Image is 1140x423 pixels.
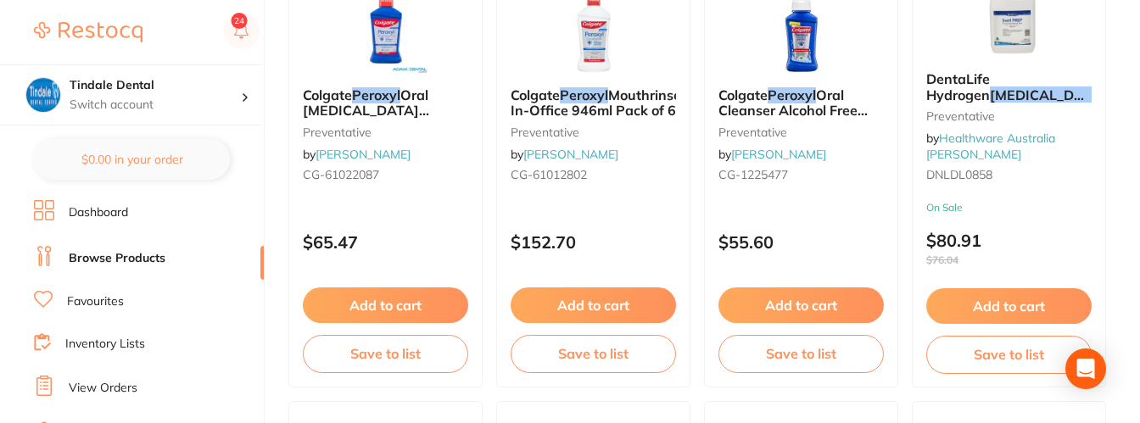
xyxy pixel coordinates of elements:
[718,167,788,182] span: CG-1225477
[67,293,124,310] a: Favourites
[731,147,826,162] a: [PERSON_NAME]
[926,231,1092,266] p: $80.91
[718,86,768,103] span: Colgate
[65,336,145,353] a: Inventory Lists
[303,167,379,182] span: CG-61022087
[768,86,816,103] em: Peroxyl
[303,87,468,119] b: Colgate Peroxyl Oral Mouth Rinse Mouthwash 6 x 473ml
[303,147,411,162] span: by
[926,70,990,103] span: DentaLife Hydrogen
[926,254,1092,266] span: $76.04
[511,125,676,139] small: preventative
[1065,348,1106,389] div: Open Intercom Messenger
[303,86,352,103] span: Colgate
[718,86,868,135] span: Oral Cleanser Alcohol Free Mint 236ml x 6
[560,86,608,103] em: Peroxyl
[303,86,447,135] span: Oral [MEDICAL_DATA] Mouthwash 6 x 473ml
[34,139,230,180] button: $0.00 in your order
[926,167,992,182] span: DNLDL0858
[718,87,884,119] b: Colgate Peroxyl Oral Cleanser Alcohol Free Mint 236ml x 6
[926,109,1092,123] small: Preventative
[926,288,1092,324] button: Add to cart
[511,147,618,162] span: by
[303,335,468,372] button: Save to list
[69,204,128,221] a: Dashboard
[303,125,468,139] small: preventative
[352,86,400,103] em: Peroxyl
[511,86,681,119] span: Mouthrinse In-Office 946ml Pack of 6
[926,131,1055,161] a: Healthware Australia [PERSON_NAME]
[69,250,165,267] a: Browse Products
[718,287,884,323] button: Add to cart
[511,232,676,252] p: $152.70
[26,78,60,112] img: Tindale Dental
[511,335,676,372] button: Save to list
[926,131,1055,161] span: by
[34,13,142,52] a: Restocq Logo
[69,380,137,397] a: View Orders
[718,125,884,139] small: preventative
[303,287,468,323] button: Add to cart
[718,335,884,372] button: Save to list
[926,86,1138,119] span: Swirl Prep 1% Mouthrinse 5L
[511,287,676,323] button: Add to cart
[34,22,142,42] img: Restocq Logo
[990,86,1106,103] em: [MEDICAL_DATA]
[926,336,1092,373] button: Save to list
[511,86,560,103] span: Colgate
[523,147,618,162] a: [PERSON_NAME]
[70,77,241,94] h4: Tindale Dental
[926,202,1092,214] small: On Sale
[511,167,587,182] span: CG-61012802
[316,147,411,162] a: [PERSON_NAME]
[718,147,826,162] span: by
[511,87,676,119] b: Colgate Peroxyl Mouthrinse In-Office 946ml Pack of 6
[718,232,884,252] p: $55.60
[70,97,241,114] p: Switch account
[926,71,1092,103] b: DentaLife Hydrogen Peroxide Swirl Prep 1% Mouthrinse 5L
[303,232,468,252] p: $65.47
